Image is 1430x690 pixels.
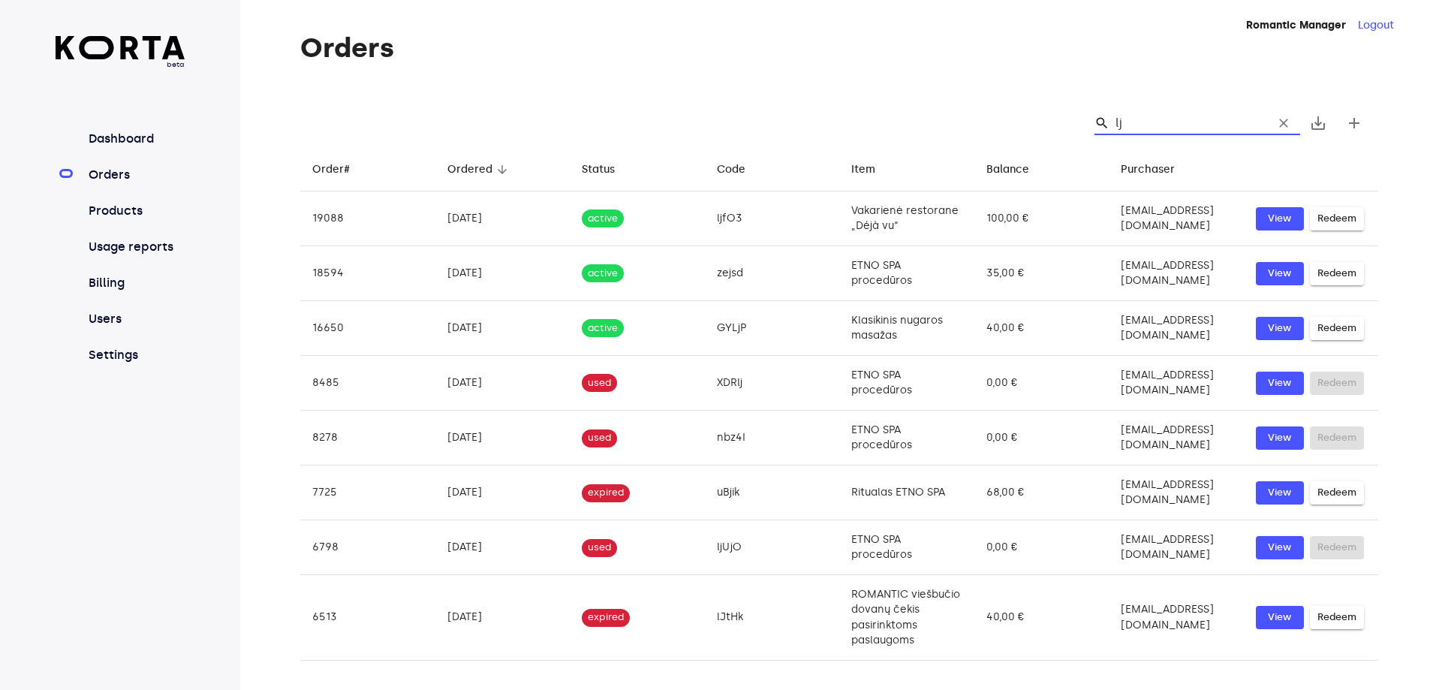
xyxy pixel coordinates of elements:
input: Search [1115,111,1261,135]
td: ETNO SPA procedūros [839,411,974,466]
button: Redeem [1310,481,1364,505]
h1: Orders [300,33,1378,63]
span: Redeem [1317,210,1356,227]
div: Purchaser [1121,161,1175,179]
td: [EMAIL_ADDRESS][DOMAIN_NAME] [1109,411,1244,466]
span: View [1263,609,1296,626]
td: 100,00 € [974,191,1109,246]
span: Order# [312,161,369,179]
td: [DATE] [435,575,570,660]
td: 19088 [300,191,435,246]
td: nbz4I [705,411,840,466]
td: [EMAIL_ADDRESS][DOMAIN_NAME] [1109,520,1244,575]
td: 0,00 € [974,520,1109,575]
td: [EMAIL_ADDRESS][DOMAIN_NAME] [1109,466,1244,520]
span: save_alt [1309,114,1327,132]
div: Ordered [447,161,492,179]
button: View [1256,372,1304,395]
td: 68,00 € [974,466,1109,520]
span: active [582,267,624,281]
span: Redeem [1317,609,1356,626]
td: 8485 [300,356,435,411]
span: View [1263,484,1296,502]
span: expired [582,486,630,500]
a: View [1256,536,1304,559]
a: Settings [86,346,185,364]
td: [DATE] [435,466,570,520]
td: 0,00 € [974,411,1109,466]
td: 35,00 € [974,246,1109,301]
td: [EMAIL_ADDRESS][DOMAIN_NAME] [1109,301,1244,356]
td: 6513 [300,575,435,660]
td: ETNO SPA procedūros [839,520,974,575]
td: ETNO SPA procedūros [839,356,974,411]
button: Clear Search [1267,107,1300,140]
span: expired [582,610,630,625]
a: Users [86,310,185,328]
button: Logout [1358,18,1394,33]
span: Search [1094,116,1109,131]
button: Redeem [1310,207,1364,231]
td: 7725 [300,466,435,520]
td: [EMAIL_ADDRESS][DOMAIN_NAME] [1109,356,1244,411]
td: 6798 [300,520,435,575]
td: ROMANTIC viešbučio dovanų čekis pasirinktoms paslaugoms [839,575,974,660]
span: View [1263,375,1296,392]
td: [EMAIL_ADDRESS][DOMAIN_NAME] [1109,575,1244,660]
td: [EMAIL_ADDRESS][DOMAIN_NAME] [1109,191,1244,246]
div: Item [851,161,875,179]
span: Redeem [1317,484,1356,502]
a: Dashboard [86,130,185,148]
span: arrow_downward [495,163,509,176]
td: [DATE] [435,301,570,356]
span: View [1263,320,1296,337]
img: Korta [56,36,185,59]
td: Klasikinis nugaros masažas [839,301,974,356]
span: Purchaser [1121,161,1194,179]
a: Usage reports [86,238,185,256]
span: active [582,212,624,226]
button: Redeem [1310,262,1364,285]
span: Item [851,161,895,179]
a: Orders [86,166,185,184]
td: ljUjO [705,520,840,575]
div: Order# [312,161,350,179]
a: Billing [86,274,185,292]
span: Code [717,161,765,179]
a: View [1256,317,1304,340]
div: Balance [986,161,1029,179]
span: used [582,541,617,555]
a: Products [86,202,185,220]
td: ljfO3 [705,191,840,246]
td: [EMAIL_ADDRESS][DOMAIN_NAME] [1109,246,1244,301]
div: Status [582,161,615,179]
td: lJtHk [705,575,840,660]
td: 18594 [300,246,435,301]
button: View [1256,481,1304,505]
button: View [1256,606,1304,629]
td: [DATE] [435,356,570,411]
span: used [582,376,617,390]
span: Balance [986,161,1049,179]
button: View [1256,207,1304,231]
td: Ritualas ETNO SPA [839,466,974,520]
td: XDRlj [705,356,840,411]
span: Redeem [1317,265,1356,282]
td: [DATE] [435,520,570,575]
td: 16650 [300,301,435,356]
span: View [1263,429,1296,447]
button: View [1256,426,1304,450]
a: beta [56,36,185,70]
span: beta [56,59,185,70]
span: active [582,321,624,336]
td: 40,00 € [974,575,1109,660]
div: Code [717,161,745,179]
span: View [1263,265,1296,282]
td: ETNO SPA procedūros [839,246,974,301]
td: uBjik [705,466,840,520]
td: 40,00 € [974,301,1109,356]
